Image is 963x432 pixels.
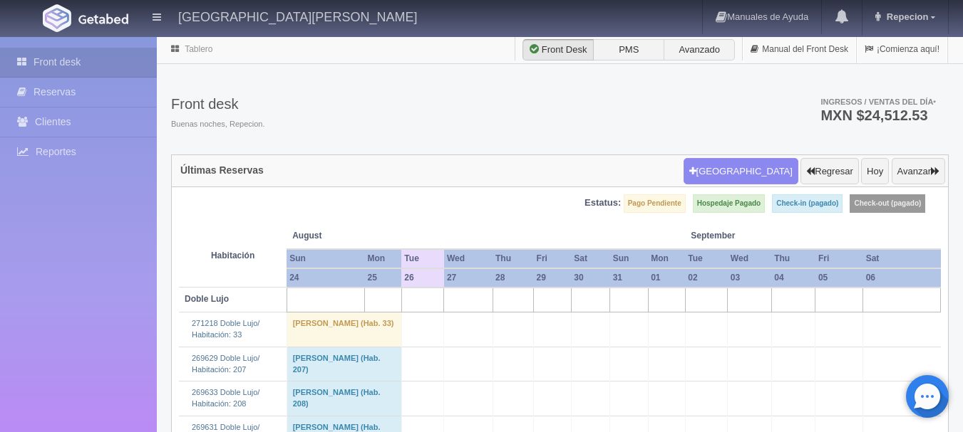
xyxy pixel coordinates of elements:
[178,7,417,25] h4: [GEOGRAPHIC_DATA][PERSON_NAME]
[728,268,771,288] th: 03
[43,4,71,32] img: Getabed
[287,312,401,347] td: [PERSON_NAME] (Hab. 33)
[287,381,401,416] td: [PERSON_NAME] (Hab. 208)
[287,268,364,288] th: 24
[401,268,444,288] th: 26
[571,268,609,288] th: 30
[493,249,534,268] th: Thu
[743,36,856,63] a: Manual del Front Desk
[800,158,858,185] button: Regresar
[180,165,264,176] h4: Últimas Reservas
[648,268,685,288] th: 01
[522,39,594,60] label: Front Desk
[857,36,947,63] a: ¡Comienza aquí!
[185,44,212,54] a: Tablero
[863,249,941,268] th: Sat
[728,249,771,268] th: Wed
[883,11,929,22] span: Repecion
[815,249,863,268] th: Fri
[292,230,396,242] span: August
[863,268,941,288] th: 06
[401,249,444,268] th: Tue
[192,319,259,339] a: 271218 Doble Lujo/Habitación: 33
[534,249,572,268] th: Fri
[211,251,254,260] strong: Habitación
[171,119,264,130] span: Buenas noches, Repecion.
[192,388,259,408] a: 269633 Doble Lujo/Habitación: 208
[571,249,609,268] th: Sat
[648,249,685,268] th: Mon
[585,196,621,210] label: Estatus:
[185,294,229,304] b: Doble Lujo
[364,249,401,268] th: Mon
[493,268,534,288] th: 28
[892,158,945,185] button: Avanzar
[820,98,936,106] span: Ingresos / Ventas del día
[820,108,936,122] h3: MXN $24,512.53
[771,249,815,268] th: Thu
[691,230,766,242] span: September
[78,14,128,24] img: Getabed
[444,249,493,268] th: Wed
[771,268,815,288] th: 04
[850,194,925,213] label: Check-out (pagado)
[287,249,364,268] th: Sun
[444,268,493,288] th: 27
[664,39,735,60] label: Avanzado
[685,249,728,268] th: Tue
[610,249,649,268] th: Sun
[287,347,401,381] td: [PERSON_NAME] (Hab. 207)
[861,158,889,185] button: Hoy
[192,354,259,374] a: 269629 Doble Lujo/Habitación: 207
[593,39,664,60] label: PMS
[685,268,728,288] th: 02
[684,158,798,185] button: [GEOGRAPHIC_DATA]
[693,194,765,213] label: Hospedaje Pagado
[815,268,863,288] th: 05
[364,268,401,288] th: 25
[624,194,686,213] label: Pago Pendiente
[534,268,572,288] th: 29
[171,96,264,112] h3: Front desk
[610,268,649,288] th: 31
[772,194,843,213] label: Check-in (pagado)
